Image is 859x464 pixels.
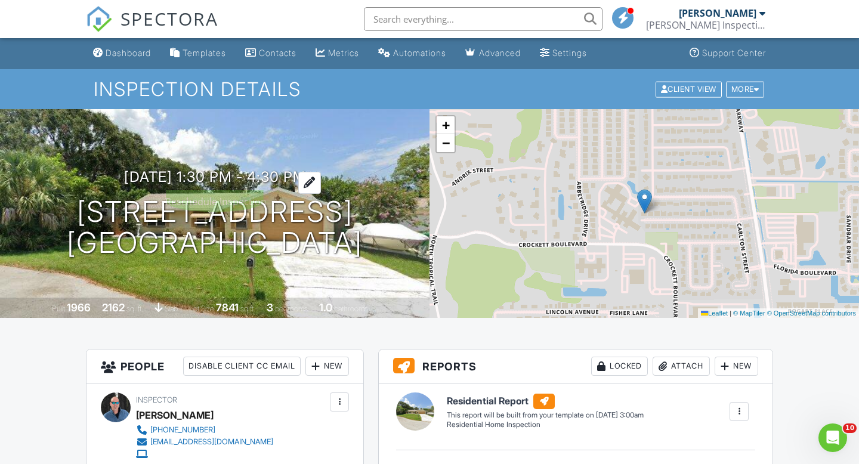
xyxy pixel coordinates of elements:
div: 3 [267,301,273,314]
span: Built [52,304,65,313]
a: Advanced [461,42,526,64]
div: New [715,357,758,376]
a: Settings [535,42,592,64]
a: Automations (Basic) [373,42,451,64]
a: Leaflet [701,310,728,317]
a: [EMAIL_ADDRESS][DOMAIN_NAME] [136,436,273,448]
a: Dashboard [88,42,156,64]
span: sq.ft. [240,304,255,313]
span: Inspector [136,395,177,404]
a: Metrics [311,42,364,64]
div: [PERSON_NAME] [136,406,214,424]
a: Contacts [240,42,301,64]
h6: Residential Report [447,394,644,409]
div: 1966 [67,301,91,314]
span: | [730,310,731,317]
img: The Best Home Inspection Software - Spectora [86,6,112,32]
span: sq. ft. [126,304,143,313]
a: Client View [654,84,725,93]
h1: Inspection Details [94,79,765,100]
div: More [726,81,765,97]
a: Zoom in [437,116,455,134]
div: Disable Client CC Email [183,357,301,376]
div: Templates [183,48,226,58]
div: [PERSON_NAME] [679,7,756,19]
div: Contacts [259,48,296,58]
h1: [STREET_ADDRESS] [GEOGRAPHIC_DATA] [67,196,363,259]
a: Zoom out [437,134,455,152]
span: bedrooms [275,304,308,313]
iframe: Intercom live chat [818,423,847,452]
a: Support Center [685,42,771,64]
div: Dashboard [106,48,151,58]
span: SPECTORA [120,6,218,31]
div: 2162 [102,301,125,314]
span: − [442,135,450,150]
span: slab [165,304,178,313]
h3: Reports [379,349,773,383]
div: Settings [552,48,587,58]
img: Marker [637,189,652,214]
a: SPECTORA [86,16,218,41]
span: 10 [843,423,857,433]
div: Client View [656,81,722,97]
div: Locked [591,357,648,376]
span: Lot Size [189,304,214,313]
div: New [305,357,349,376]
div: 7841 [216,301,239,314]
div: [PHONE_NUMBER] [150,425,215,435]
a: © OpenStreetMap contributors [767,310,856,317]
input: Search everything... [364,7,602,31]
h3: People [86,349,363,383]
div: Lucas Inspection Services [646,19,765,31]
h3: [DATE] 1:30 pm - 4:30 pm [124,169,306,185]
div: Automations [393,48,446,58]
div: Metrics [328,48,359,58]
a: Templates [165,42,231,64]
div: Residential Home Inspection [447,420,644,430]
span: bathrooms [334,304,368,313]
a: © MapTiler [733,310,765,317]
div: Attach [653,357,710,376]
a: [PHONE_NUMBER] [136,424,273,436]
div: 1.0 [319,301,332,314]
div: Support Center [702,48,766,58]
div: Advanced [479,48,521,58]
div: This report will be built from your template on [DATE] 3:00am [447,410,644,420]
span: + [442,117,450,132]
div: [EMAIL_ADDRESS][DOMAIN_NAME] [150,437,273,447]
